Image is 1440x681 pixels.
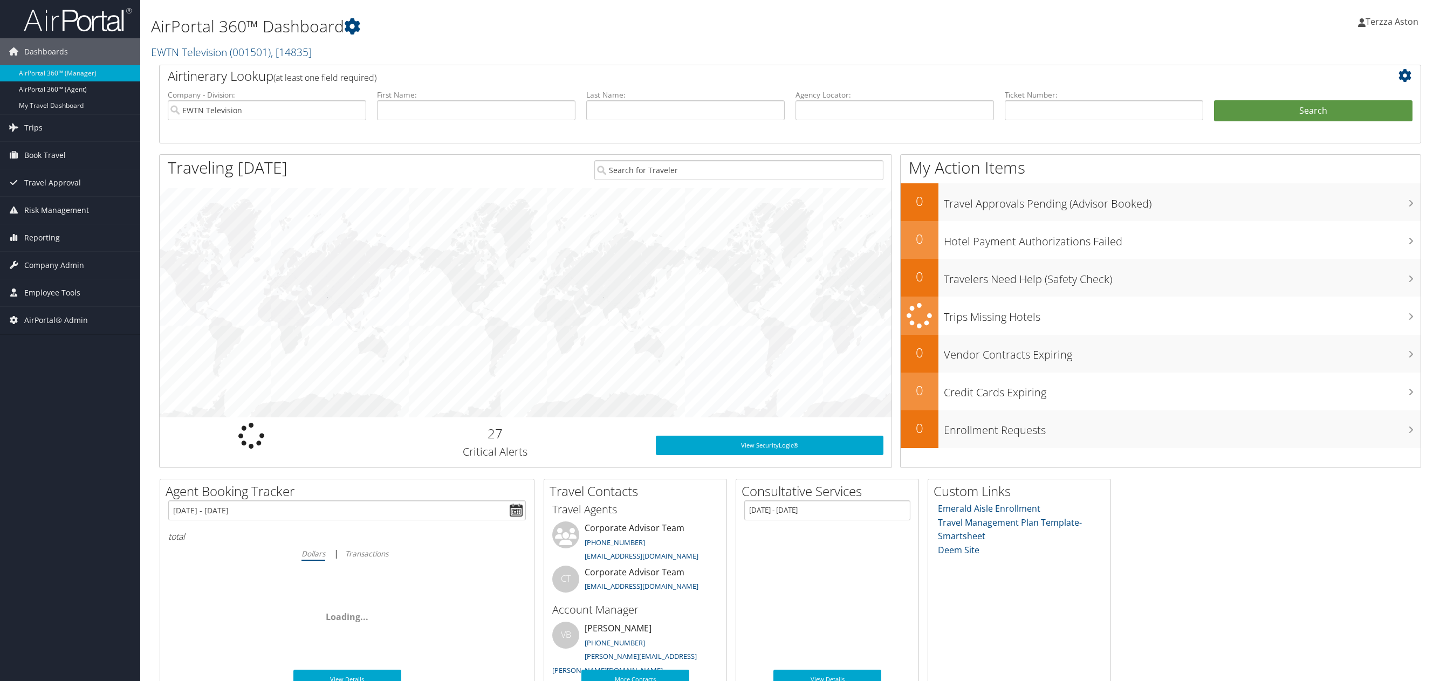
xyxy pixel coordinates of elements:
a: 0Credit Cards Expiring [901,373,1421,410]
li: Corporate Advisor Team [547,566,724,601]
a: Travel Management Plan Template- Smartsheet [938,517,1082,542]
h3: Enrollment Requests [944,417,1421,438]
div: VB [552,622,579,649]
h6: total [168,531,526,542]
h2: Travel Contacts [550,482,726,500]
a: [EMAIL_ADDRESS][DOMAIN_NAME] [585,581,698,591]
h3: Travel Agents [552,502,718,517]
a: Deem Site [938,544,979,556]
h3: Hotel Payment Authorizations Failed [944,229,1421,249]
span: Company Admin [24,252,84,279]
li: Corporate Advisor Team [547,521,724,566]
a: 0Hotel Payment Authorizations Failed [901,221,1421,259]
h1: Traveling [DATE] [168,156,287,179]
span: (at least one field required) [273,72,376,84]
div: | [168,547,526,560]
button: Search [1214,100,1412,122]
h2: Airtinerary Lookup [168,67,1307,85]
li: [PERSON_NAME] [547,622,724,679]
h3: Travel Approvals Pending (Advisor Booked) [944,191,1421,211]
span: Reporting [24,224,60,251]
a: 0Travel Approvals Pending (Advisor Booked) [901,183,1421,221]
a: Terzza Aston [1358,5,1429,38]
h3: Trips Missing Hotels [944,304,1421,325]
h2: 0 [901,419,938,437]
i: Dollars [301,548,325,559]
label: Ticket Number: [1005,90,1203,100]
h3: Credit Cards Expiring [944,380,1421,400]
h3: Account Manager [552,602,718,617]
h3: Vendor Contracts Expiring [944,342,1421,362]
span: Travel Approval [24,169,81,196]
h2: 0 [901,343,938,362]
a: 0Vendor Contracts Expiring [901,335,1421,373]
span: Book Travel [24,142,66,169]
label: Last Name: [586,90,785,100]
h2: Agent Booking Tracker [166,482,534,500]
a: 0Enrollment Requests [901,410,1421,448]
h2: Consultative Services [742,482,918,500]
span: Trips [24,114,43,141]
span: Terzza Aston [1366,16,1418,27]
a: [PHONE_NUMBER] [585,538,645,547]
span: ( 001501 ) [230,45,271,59]
h1: My Action Items [901,156,1421,179]
input: Search for Traveler [594,160,883,180]
a: [EMAIL_ADDRESS][DOMAIN_NAME] [585,551,698,561]
span: AirPortal® Admin [24,307,88,334]
i: Transactions [345,548,388,559]
span: Employee Tools [24,279,80,306]
h1: AirPortal 360™ Dashboard [151,15,1003,38]
span: Risk Management [24,197,89,224]
a: View SecurityLogic® [656,436,883,455]
a: Trips Missing Hotels [901,297,1421,335]
h3: Travelers Need Help (Safety Check) [944,266,1421,287]
a: 0Travelers Need Help (Safety Check) [901,259,1421,297]
h2: 0 [901,230,938,248]
label: Company - Division: [168,90,366,100]
a: Emerald Aisle Enrollment [938,503,1040,514]
label: Agency Locator: [796,90,994,100]
span: , [ 14835 ] [271,45,312,59]
h2: 0 [901,381,938,400]
a: [PERSON_NAME][EMAIL_ADDRESS][PERSON_NAME][DOMAIN_NAME] [552,651,697,675]
h2: Custom Links [934,482,1110,500]
img: airportal-logo.png [24,7,132,32]
h2: 27 [351,424,639,443]
a: [PHONE_NUMBER] [585,638,645,648]
label: First Name: [377,90,575,100]
a: EWTN Television [151,45,312,59]
div: CT [552,566,579,593]
span: Loading... [326,611,368,623]
h3: Critical Alerts [351,444,639,459]
h2: 0 [901,267,938,286]
h2: 0 [901,192,938,210]
span: Dashboards [24,38,68,65]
